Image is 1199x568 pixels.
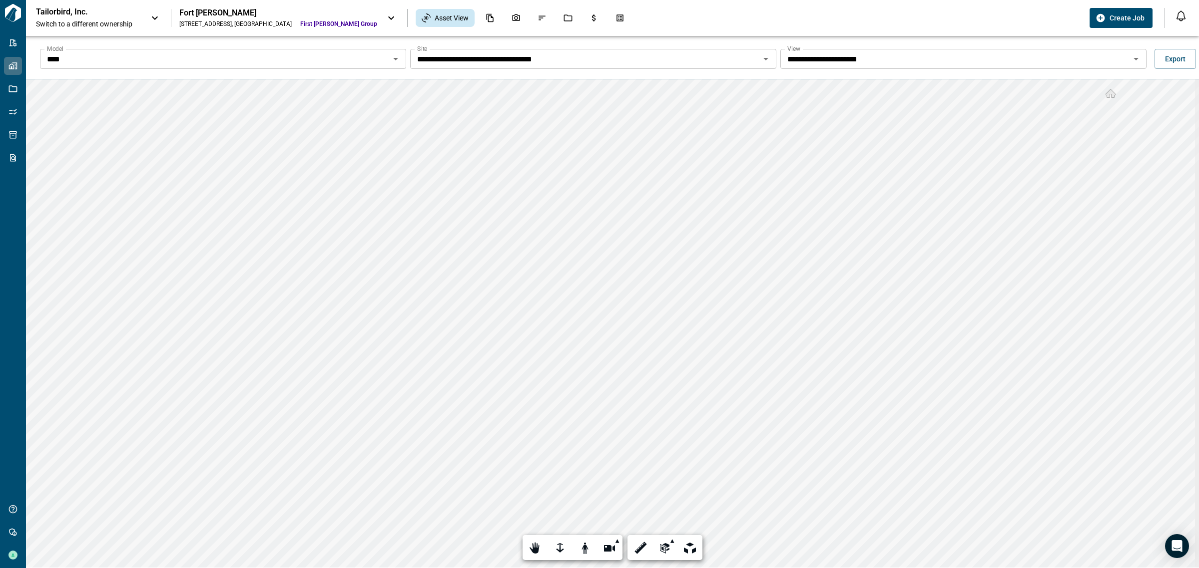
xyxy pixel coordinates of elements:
button: Export [1155,49,1196,69]
div: Open Intercom Messenger [1165,534,1189,558]
div: Photos [506,9,527,26]
p: Tailorbird, Inc. [36,7,126,17]
span: Create Job [1110,13,1145,23]
span: Asset View [435,13,469,23]
span: Export [1165,54,1186,64]
label: Model [47,44,63,53]
div: Asset View [416,9,475,27]
div: Takeoff Center [609,9,630,26]
div: [STREET_ADDRESS] , [GEOGRAPHIC_DATA] [179,20,292,28]
div: Fort [PERSON_NAME] [179,8,377,18]
button: Create Job [1090,8,1153,28]
button: Open [759,52,773,66]
button: Open notification feed [1173,8,1189,24]
div: Documents [480,9,501,26]
button: Open [389,52,403,66]
span: First [PERSON_NAME] Group [300,20,377,28]
label: View [787,44,800,53]
div: Budgets [584,9,604,26]
div: Issues & Info [532,9,553,26]
span: Switch to a different ownership [36,19,141,29]
label: Site [417,44,427,53]
button: Open [1129,52,1143,66]
div: Jobs [558,9,579,26]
